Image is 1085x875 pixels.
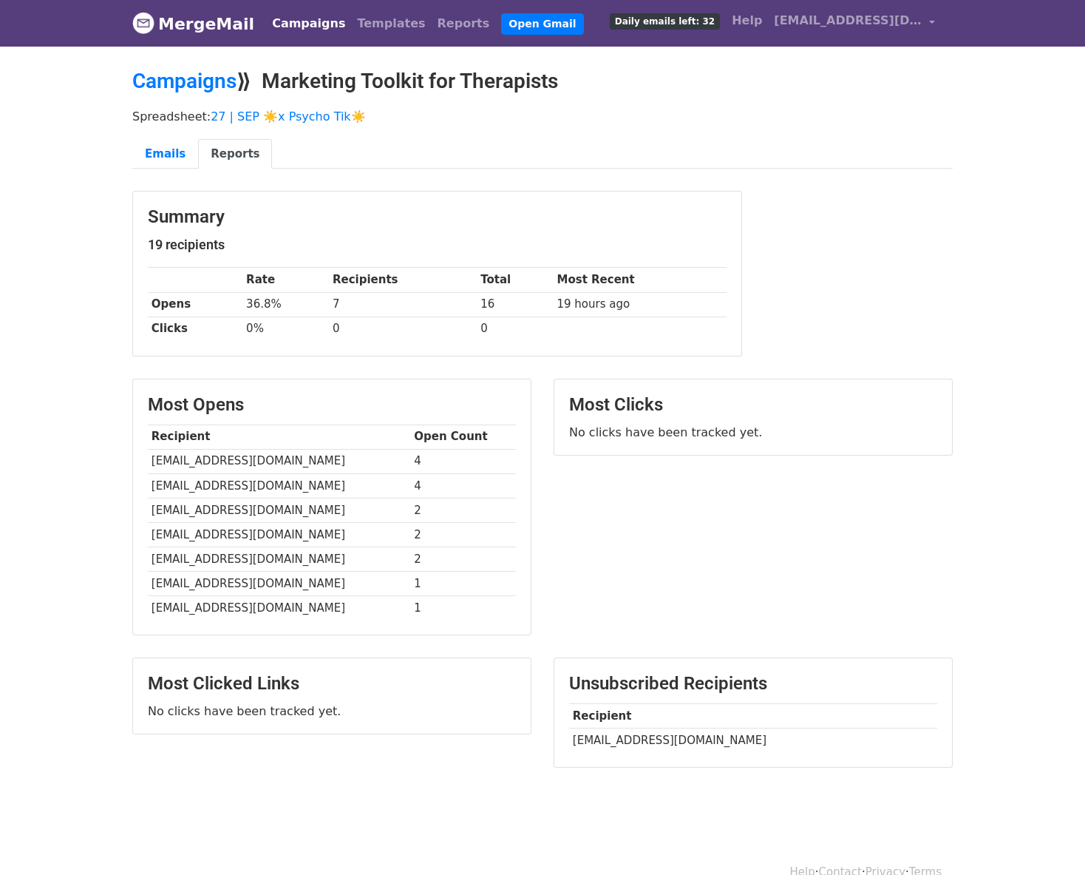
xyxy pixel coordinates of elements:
h2: ⟫ Marketing Toolkit for Therapists [132,69,953,94]
td: 4 [410,473,516,498]
h3: Unsubscribed Recipients [569,673,937,695]
td: 19 hours ago [554,292,727,317]
td: [EMAIL_ADDRESS][DOMAIN_NAME] [148,473,410,498]
img: MergeMail logo [132,12,154,34]
th: Most Recent [554,268,727,292]
a: Reports [432,9,496,38]
td: 16 [477,292,553,317]
td: [EMAIL_ADDRESS][DOMAIN_NAME] [148,572,410,596]
a: Reports [198,139,272,169]
span: [EMAIL_ADDRESS][DOMAIN_NAME] [774,12,922,30]
td: 1 [410,596,516,621]
td: [EMAIL_ADDRESS][DOMAIN_NAME] [148,522,410,547]
a: 27 | SEP ☀️x Psycho Tik☀️ [211,109,365,124]
a: Daily emails left: 32 [604,6,726,36]
th: Opens [148,292,242,317]
td: [EMAIL_ADDRESS][DOMAIN_NAME] [148,449,410,473]
td: [EMAIL_ADDRESS][DOMAIN_NAME] [148,547,410,572]
th: Clicks [148,317,242,341]
a: MergeMail [132,8,254,39]
td: [EMAIL_ADDRESS][DOMAIN_NAME] [569,729,937,753]
th: Open Count [410,425,516,449]
span: Daily emails left: 32 [610,13,720,30]
p: Spreadsheet: [132,109,953,124]
td: 2 [410,547,516,572]
a: Open Gmail [501,13,583,35]
p: No clicks have been tracked yet. [148,703,516,719]
td: 7 [329,292,477,317]
td: 4 [410,449,516,473]
th: Recipient [148,425,410,449]
a: Templates [351,9,431,38]
td: [EMAIL_ADDRESS][DOMAIN_NAME] [148,498,410,522]
p: No clicks have been tracked yet. [569,425,937,440]
h3: Most Clicked Links [148,673,516,695]
td: 0 [329,317,477,341]
th: Recipients [329,268,477,292]
td: 0 [477,317,553,341]
td: 2 [410,522,516,547]
h3: Most Opens [148,394,516,416]
a: Emails [132,139,198,169]
a: Help [726,6,768,36]
th: Recipient [569,704,937,729]
h3: Most Clicks [569,394,937,416]
td: 36.8% [242,292,329,317]
th: Total [477,268,553,292]
h3: Summary [148,206,727,228]
a: [EMAIL_ADDRESS][DOMAIN_NAME] [768,6,941,41]
th: Rate [242,268,329,292]
td: 2 [410,498,516,522]
a: Campaigns [266,9,351,38]
a: Campaigns [132,69,237,93]
td: [EMAIL_ADDRESS][DOMAIN_NAME] [148,596,410,621]
td: 0% [242,317,329,341]
h5: 19 recipients [148,237,727,253]
td: 1 [410,572,516,596]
